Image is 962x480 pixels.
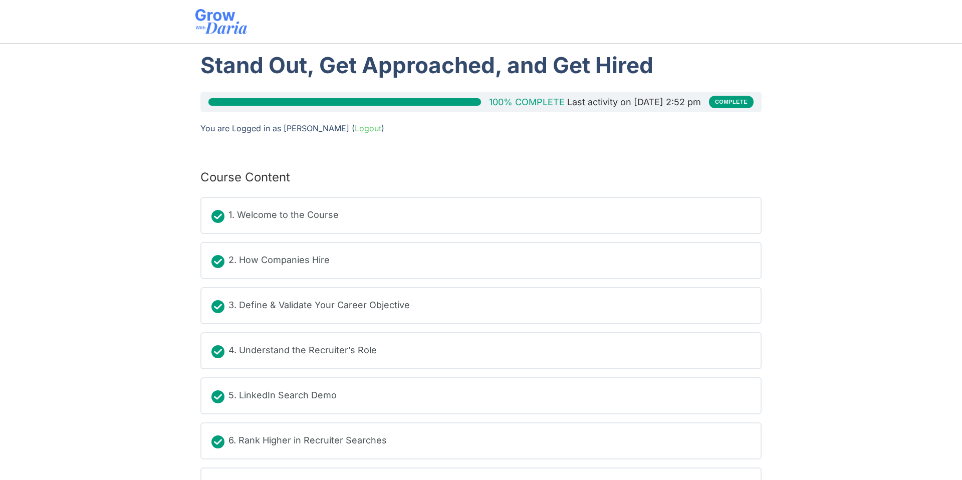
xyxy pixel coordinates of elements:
div: Completed [211,210,224,223]
div: Last activity on [DATE] 2:52 pm [567,99,701,105]
a: Logout [355,123,381,133]
h2: Course Content [200,170,290,185]
a: Completed 5. LinkedIn Search Demo [211,388,751,403]
a: Completed 6. Rank Higher in Recruiter Searches [211,433,751,448]
h1: Stand Out, Get Approached, and Get Hired​ [200,49,762,82]
div: 100% Complete [489,99,565,105]
div: You are Logged in as [PERSON_NAME] ( ) [200,122,762,134]
div: 5. LinkedIn Search Demo [228,388,337,403]
div: Completed [211,390,224,403]
a: Completed 4. Understand the Recruiter’s Role [211,343,751,358]
div: 3. Define & Validate Your Career Objective [228,298,410,313]
div: Completed [211,345,224,358]
div: Completed [211,255,224,268]
div: 1. Welcome to the Course [228,208,339,223]
div: 4. Understand the Recruiter’s Role [228,343,377,358]
div: 2. How Companies Hire [228,253,330,268]
a: Completed 1. Welcome to the Course [211,208,751,223]
div: Complete [709,96,754,108]
div: Completed [211,435,224,448]
a: Completed 3. Define & Validate Your Career Objective [211,298,751,313]
div: Completed [211,300,224,313]
div: 6. Rank Higher in Recruiter Searches [228,433,387,448]
a: Completed 2. How Companies Hire [211,253,751,268]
